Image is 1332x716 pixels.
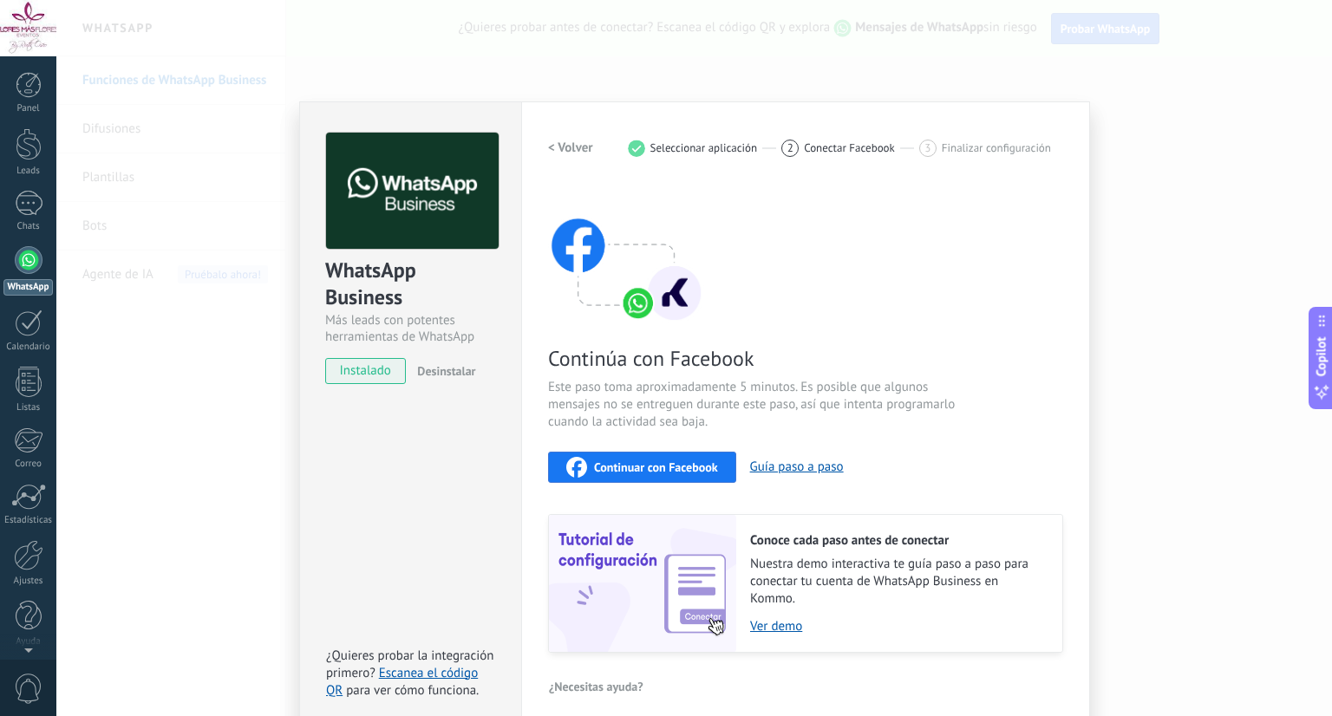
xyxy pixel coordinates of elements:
[326,648,494,681] span: ¿Quieres probar la integración primero?
[750,618,1045,635] a: Ver demo
[548,674,644,700] button: ¿Necesitas ayuda?
[3,342,54,353] div: Calendario
[325,312,496,345] div: Más leads con potentes herramientas de WhatsApp
[942,141,1051,154] span: Finalizar configuración
[325,257,496,312] div: WhatsApp Business
[326,665,478,699] a: Escanea el código QR
[3,515,54,526] div: Estadísticas
[750,532,1045,549] h2: Conoce cada paso antes de conectar
[410,358,475,384] button: Desinstalar
[417,363,475,379] span: Desinstalar
[548,140,593,156] h2: < Volver
[924,140,930,155] span: 3
[548,185,704,323] img: connect with facebook
[3,459,54,470] div: Correo
[326,133,499,250] img: logo_main.png
[548,452,736,483] button: Continuar con Facebook
[750,459,844,475] button: Guía paso a paso
[3,576,54,587] div: Ajustes
[326,358,405,384] span: instalado
[549,680,643,693] span: ¿Necesitas ayuda?
[787,140,793,155] span: 2
[3,166,54,177] div: Leads
[594,461,718,473] span: Continuar con Facebook
[346,682,479,699] span: para ver cómo funciona.
[650,141,758,154] span: Seleccionar aplicación
[750,556,1045,608] span: Nuestra demo interactiva te guía paso a paso para conectar tu cuenta de WhatsApp Business en Kommo.
[548,379,961,431] span: Este paso toma aproximadamente 5 minutos. Es posible que algunos mensajes no se entreguen durante...
[3,279,53,296] div: WhatsApp
[3,221,54,232] div: Chats
[3,103,54,114] div: Panel
[548,133,593,164] button: < Volver
[548,345,961,372] span: Continúa con Facebook
[1313,337,1330,377] span: Copilot
[804,141,895,154] span: Conectar Facebook
[3,402,54,413] div: Listas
